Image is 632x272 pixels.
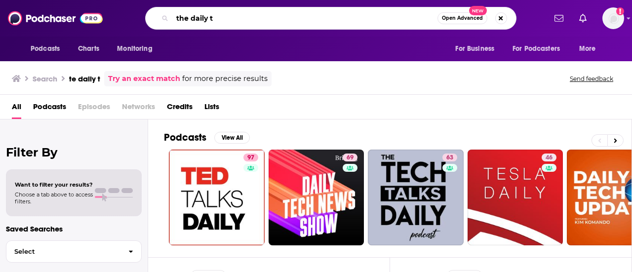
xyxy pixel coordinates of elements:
a: Show notifications dropdown [551,10,567,27]
span: 46 [546,153,553,163]
a: Show notifications dropdown [575,10,591,27]
span: Choose a tab above to access filters. [15,191,93,205]
a: All [12,99,21,119]
span: for more precise results [182,73,268,84]
p: Saved Searches [6,224,142,233]
a: Try an exact match [108,73,180,84]
button: Select [6,240,142,263]
span: For Podcasters [513,42,560,56]
span: Charts [78,42,99,56]
a: Charts [72,39,105,58]
a: Podcasts [33,99,66,119]
span: New [469,6,487,15]
span: Open Advanced [442,16,483,21]
button: Open AdvancedNew [437,12,487,24]
div: Search podcasts, credits, & more... [145,7,516,30]
a: 69 [269,150,364,245]
a: 97 [243,154,258,161]
h3: Search [33,74,57,83]
span: Select [6,248,120,255]
button: open menu [572,39,608,58]
a: 69 [343,154,357,161]
button: Send feedback [567,75,616,83]
a: Lists [204,99,219,119]
span: Monitoring [117,42,152,56]
input: Search podcasts, credits, & more... [172,10,437,26]
span: Want to filter your results? [15,181,93,188]
button: open menu [24,39,73,58]
span: 63 [446,153,453,163]
h2: Podcasts [164,131,206,144]
a: 63 [368,150,464,245]
a: 46 [542,154,556,161]
button: open menu [448,39,507,58]
button: View All [214,132,250,144]
a: 97 [169,150,265,245]
span: 69 [347,153,354,163]
span: Networks [122,99,155,119]
a: PodcastsView All [164,131,250,144]
span: More [579,42,596,56]
h2: Filter By [6,145,142,159]
span: 97 [247,153,254,163]
h3: te daily t [69,74,100,83]
button: Show profile menu [602,7,624,29]
button: open menu [506,39,574,58]
button: open menu [110,39,165,58]
a: 63 [442,154,457,161]
span: Podcasts [31,42,60,56]
span: Logged in as BerkMarc [602,7,624,29]
a: 46 [468,150,563,245]
span: Episodes [78,99,110,119]
img: Podchaser - Follow, Share and Rate Podcasts [8,9,103,28]
a: Credits [167,99,193,119]
img: User Profile [602,7,624,29]
svg: Add a profile image [616,7,624,15]
span: For Business [455,42,494,56]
